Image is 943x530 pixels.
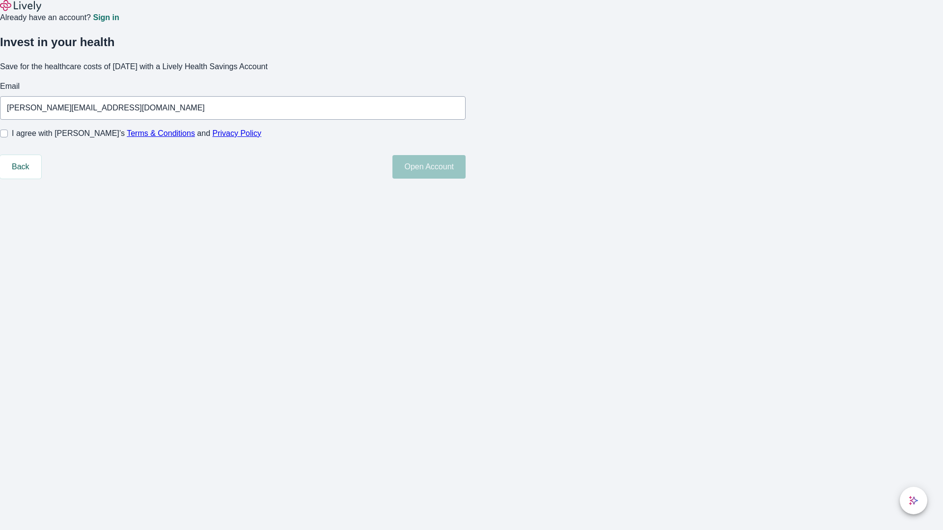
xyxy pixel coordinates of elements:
[127,129,195,137] a: Terms & Conditions
[900,487,927,514] button: chat
[93,14,119,22] a: Sign in
[213,129,262,137] a: Privacy Policy
[12,128,261,139] span: I agree with [PERSON_NAME]’s and
[909,496,918,505] svg: Lively AI Assistant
